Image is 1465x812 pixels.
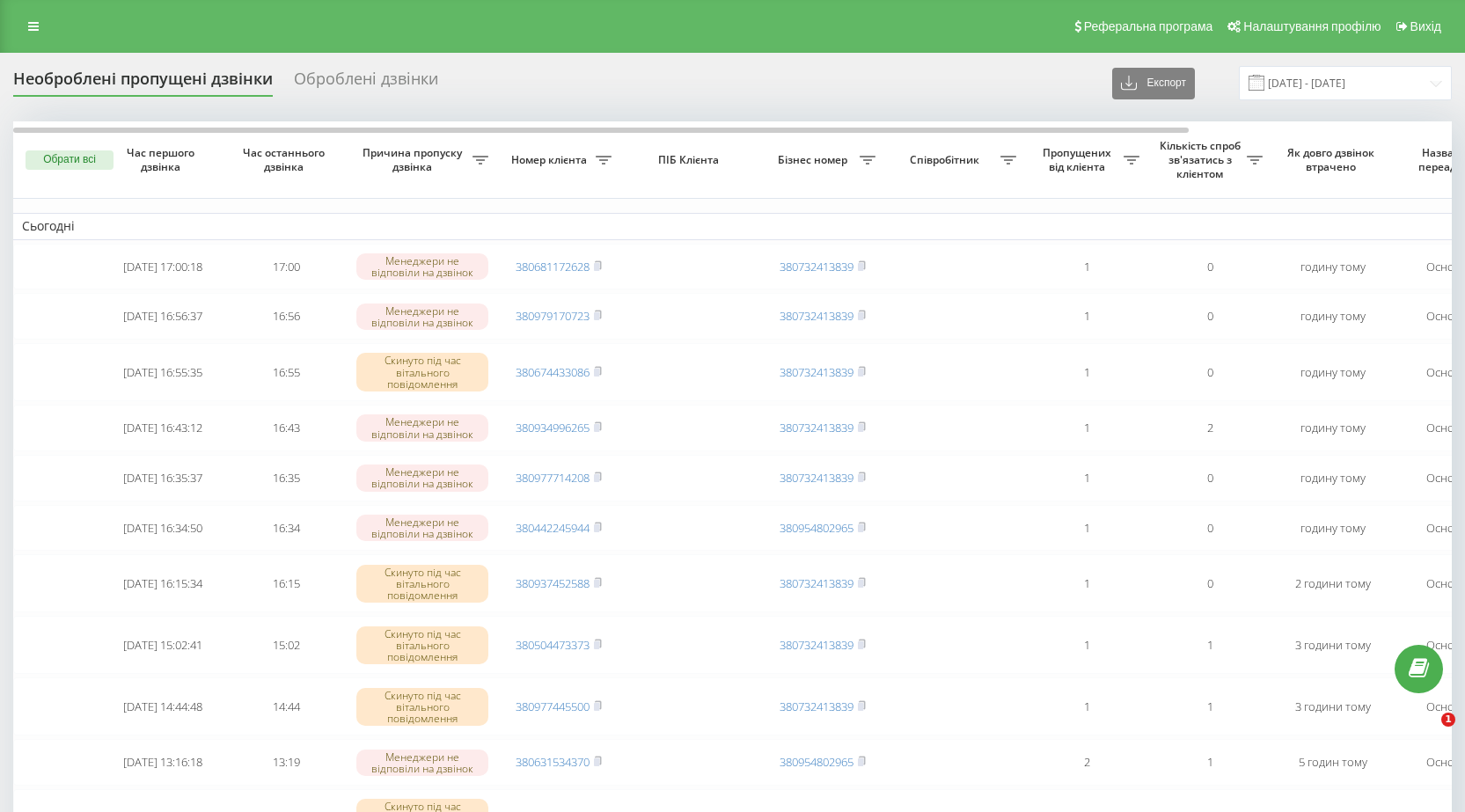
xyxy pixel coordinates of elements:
[1271,293,1395,340] td: годину тому
[356,565,488,604] div: Скинуто під час вітального повідомлення
[1148,455,1271,501] td: 0
[101,677,224,735] td: [DATE] 14:44:48
[780,637,853,653] a: 380732413839
[1148,244,1271,290] td: 0
[356,750,488,776] div: Менеджери не відповіли на дзвінок
[356,465,488,491] div: Менеджери не відповіли на дзвінок
[780,575,853,591] a: 380732413839
[101,343,224,401] td: [DATE] 16:55:35
[780,364,853,380] a: 380732413839
[780,754,853,770] a: 380954802965
[1148,293,1271,340] td: 0
[516,520,590,536] a: 380442245944
[101,455,224,501] td: [DATE] 16:35:37
[224,343,348,401] td: 16:55
[1271,244,1395,290] td: годину тому
[516,575,590,591] a: 380937452588
[26,150,114,170] button: Обрати всі
[1148,505,1271,552] td: 0
[770,153,860,167] span: Бізнес номер
[1271,739,1395,786] td: 5 годин тому
[780,259,853,274] a: 380732413839
[101,616,224,674] td: [DATE] 15:02:41
[516,637,590,653] a: 380504473373
[1025,616,1148,674] td: 1
[294,69,438,97] div: Оброблені дзвінки
[1271,616,1395,674] td: 3 години тому
[1025,739,1148,786] td: 2
[13,69,273,97] div: Необроблені пропущені дзвінки
[1271,554,1395,612] td: 2 години тому
[1148,343,1271,401] td: 0
[516,308,590,324] a: 380979170723
[516,420,590,435] a: 380934996265
[356,304,488,330] div: Менеджери не відповіли на дзвінок
[224,677,348,735] td: 14:44
[516,364,590,380] a: 380674433086
[516,699,590,714] a: 380977445500
[780,420,853,435] a: 380732413839
[780,470,853,486] a: 380732413839
[101,739,224,786] td: [DATE] 13:16:18
[101,405,224,451] td: [DATE] 16:43:12
[635,153,746,167] span: ПІБ Клієнта
[1157,139,1247,180] span: Кількість спроб зв'язатись з клієнтом
[1148,739,1271,786] td: 1
[1286,146,1381,173] span: Як довго дзвінок втрачено
[238,146,333,173] span: Час останнього дзвінка
[224,505,348,552] td: 16:34
[1025,405,1148,451] td: 1
[1025,505,1148,552] td: 1
[356,626,488,665] div: Скинуто під час вітального повідомлення
[1025,343,1148,401] td: 1
[1271,677,1395,735] td: 3 години тому
[1405,713,1447,755] iframe: Intercom live chat
[1148,554,1271,612] td: 0
[1034,146,1124,173] span: Пропущених від клієнта
[356,146,472,173] span: Причина пропуску дзвінка
[1025,244,1148,290] td: 1
[1084,19,1213,33] span: Реферальна програма
[516,259,590,274] a: 380681172628
[1271,405,1395,451] td: годину тому
[893,153,1000,167] span: Співробітник
[780,520,853,536] a: 380954802965
[224,616,348,674] td: 15:02
[356,515,488,541] div: Менеджери не відповіли на дзвінок
[1441,713,1455,727] span: 1
[780,308,853,324] a: 380732413839
[224,554,348,612] td: 16:15
[780,699,853,714] a: 380732413839
[1243,19,1381,33] span: Налаштування профілю
[1148,677,1271,735] td: 1
[356,253,488,280] div: Менеджери не відповіли на дзвінок
[1025,554,1148,612] td: 1
[1410,19,1441,33] span: Вихід
[356,414,488,441] div: Менеджери не відповіли на дзвінок
[224,293,348,340] td: 16:56
[101,293,224,340] td: [DATE] 16:56:37
[1148,405,1271,451] td: 2
[1025,455,1148,501] td: 1
[115,146,210,173] span: Час першого дзвінка
[101,505,224,552] td: [DATE] 16:34:50
[101,554,224,612] td: [DATE] 16:15:34
[224,739,348,786] td: 13:19
[356,688,488,727] div: Скинуто під час вітального повідомлення
[224,455,348,501] td: 16:35
[1112,68,1195,99] button: Експорт
[1025,677,1148,735] td: 1
[1271,505,1395,552] td: годину тому
[1025,293,1148,340] td: 1
[506,153,596,167] span: Номер клієнта
[1148,616,1271,674] td: 1
[224,405,348,451] td: 16:43
[101,244,224,290] td: [DATE] 17:00:18
[516,470,590,486] a: 380977714208
[1271,455,1395,501] td: годину тому
[516,754,590,770] a: 380631534370
[224,244,348,290] td: 17:00
[1271,343,1395,401] td: годину тому
[356,353,488,391] div: Скинуто під час вітального повідомлення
